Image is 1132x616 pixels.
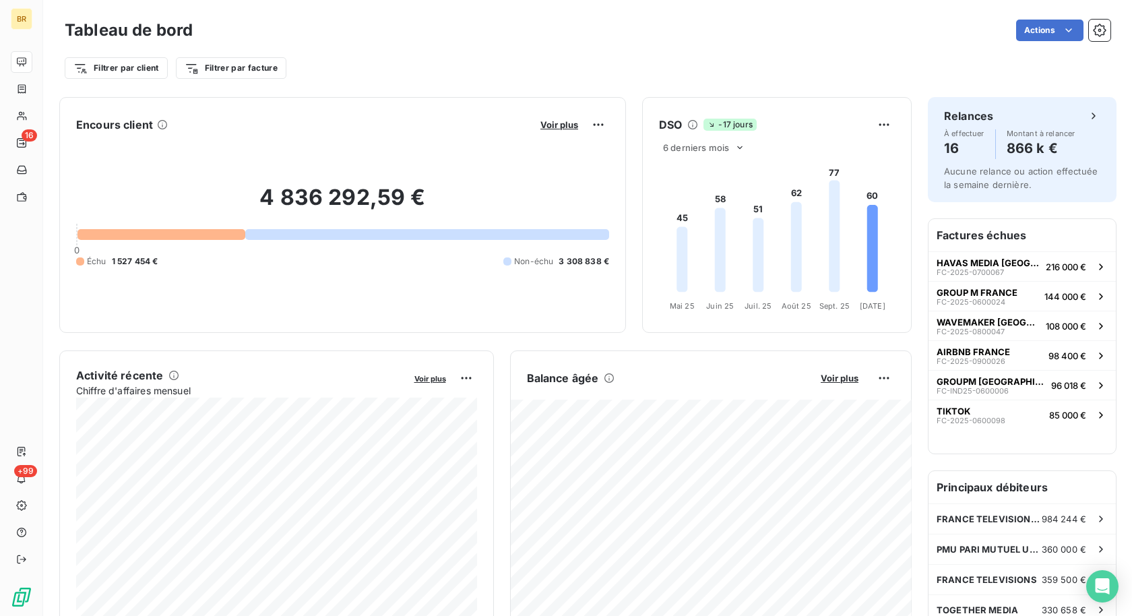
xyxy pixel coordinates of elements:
span: FC-2025-0600024 [937,298,1005,306]
tspan: Sept. 25 [819,301,850,311]
span: 85 000 € [1049,410,1086,421]
span: 6 derniers mois [663,142,729,153]
div: BR [11,8,32,30]
button: HAVAS MEDIA [GEOGRAPHIC_DATA]FC-2025-0700067216 000 € [929,251,1116,281]
span: FC-2025-0800047 [937,328,1005,336]
span: 16 [22,129,37,142]
span: Voir plus [821,373,858,383]
span: 330 658 € [1042,605,1086,615]
tspan: Mai 25 [670,301,695,311]
button: TIKTOKFC-2025-060009885 000 € [929,400,1116,429]
span: GROUP M FRANCE [937,287,1017,298]
span: 216 000 € [1046,261,1086,272]
h6: Encours client [76,117,153,133]
button: WAVEMAKER [GEOGRAPHIC_DATA]FC-2025-0800047108 000 € [929,311,1116,340]
span: 96 018 € [1051,380,1086,391]
span: 108 000 € [1046,321,1086,332]
h6: Balance âgée [527,370,599,386]
h6: Relances [944,108,993,124]
span: Voir plus [414,374,446,383]
span: FRANCE TELEVISIONS [937,574,1037,585]
span: 144 000 € [1044,291,1086,302]
span: 360 000 € [1042,544,1086,555]
h2: 4 836 292,59 € [76,184,609,224]
span: Aucune relance ou action effectuée la semaine dernière. [944,166,1098,190]
button: Filtrer par client [65,57,168,79]
span: FRANCE TELEVISION PUBLICITE [937,514,1042,524]
h4: 16 [944,137,984,159]
h6: DSO [659,117,682,133]
button: Voir plus [410,372,450,384]
button: Voir plus [536,119,582,131]
div: Open Intercom Messenger [1086,570,1119,603]
span: Chiffre d'affaires mensuel [76,383,405,398]
button: Actions [1016,20,1083,41]
span: Voir plus [540,119,578,130]
span: Montant à relancer [1007,129,1075,137]
h3: Tableau de bord [65,18,193,42]
img: Logo LeanPay [11,586,32,608]
h6: Principaux débiteurs [929,471,1116,503]
span: +99 [14,465,37,477]
tspan: Août 25 [782,301,811,311]
span: TIKTOK [937,406,970,417]
button: Filtrer par facture [176,57,286,79]
span: 0 [74,245,80,255]
tspan: [DATE] [860,301,885,311]
button: GROUP M FRANCEFC-2025-0600024144 000 € [929,281,1116,311]
span: PMU PARI MUTUEL URBAIN [937,544,1042,555]
span: TOGETHER MEDIA [937,605,1018,615]
button: AIRBNB FRANCEFC-2025-090002698 400 € [929,340,1116,370]
span: Échu [87,255,106,268]
span: Non-échu [514,255,553,268]
span: AIRBNB FRANCE [937,346,1010,357]
span: FC-2025-0700067 [937,268,1004,276]
span: WAVEMAKER [GEOGRAPHIC_DATA] [937,317,1040,328]
h6: Activité récente [76,367,163,383]
tspan: Juin 25 [706,301,734,311]
tspan: Juil. 25 [745,301,772,311]
span: À effectuer [944,129,984,137]
h6: Factures échues [929,219,1116,251]
span: FC-2025-0600098 [937,417,1005,425]
span: 98 400 € [1048,350,1086,361]
span: HAVAS MEDIA [GEOGRAPHIC_DATA] [937,257,1040,268]
span: 359 500 € [1042,574,1086,585]
span: -17 jours [703,119,756,131]
span: 984 244 € [1042,514,1086,524]
h4: 866 k € [1007,137,1075,159]
button: GROUPM [GEOGRAPHIC_DATA]FC-IND25-060000696 018 € [929,370,1116,400]
span: 1 527 454 € [112,255,158,268]
span: FC-IND25-0600006 [937,387,1009,395]
button: Voir plus [817,372,862,384]
span: GROUPM [GEOGRAPHIC_DATA] [937,376,1046,387]
span: 3 308 838 € [559,255,609,268]
span: FC-2025-0900026 [937,357,1005,365]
